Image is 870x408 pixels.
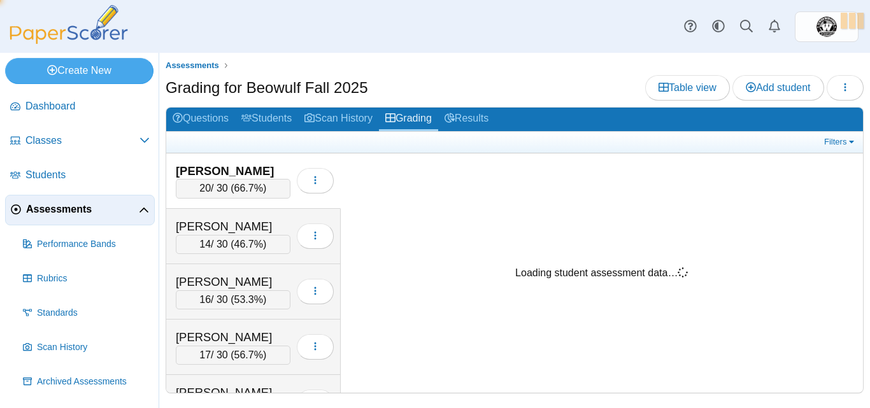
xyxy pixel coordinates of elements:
a: Rubrics [18,264,155,294]
a: Table view [645,75,730,101]
div: [PERSON_NAME] [176,163,290,179]
a: Standards [18,298,155,328]
div: / 30 ( ) [176,235,290,254]
span: Performance Bands [37,238,150,251]
span: 53.3% [234,294,263,305]
div: / 30 ( ) [176,290,290,309]
a: Questions [166,108,235,131]
span: Add student [746,82,810,93]
span: 56.7% [234,349,263,360]
span: 46.7% [234,239,263,250]
span: Assessments [26,202,139,216]
h1: Grading for Beowulf Fall 2025 [166,77,368,99]
a: Assessments [162,58,222,74]
img: PaperScorer [5,5,132,44]
a: Students [235,108,298,131]
a: Performance Bands [18,229,155,260]
div: [PERSON_NAME] [176,218,290,235]
div: Loading student assessment data… [515,266,688,280]
div: / 30 ( ) [176,346,290,365]
a: Add student [732,75,824,101]
a: Archived Assessments [18,367,155,397]
span: Archived Assessments [37,376,150,388]
span: Classes [25,134,139,148]
span: Rubrics [37,272,150,285]
div: [PERSON_NAME] [176,274,290,290]
a: PaperScorer [5,35,132,46]
a: Dashboard [5,92,155,122]
a: Grading [379,108,438,131]
span: Students [25,168,150,182]
span: 66.7% [234,183,263,193]
a: Assessments [5,195,155,225]
span: 16 [199,294,211,305]
span: Dashboard [25,99,150,113]
img: ps.xvvVYnLikkKREtVi [817,17,837,37]
div: [PERSON_NAME] [176,329,290,346]
a: Classes [5,126,155,157]
span: Scan History [37,341,150,354]
a: ps.xvvVYnLikkKREtVi [795,11,859,42]
span: Assessments [166,60,219,70]
a: Students [5,160,155,191]
a: Create New [5,58,153,83]
a: Filters [821,136,860,148]
span: Standards [37,307,150,320]
span: 14 [199,239,211,250]
div: / 30 ( ) [176,179,290,198]
span: 17 [199,349,211,360]
a: Alerts [760,13,788,41]
span: EDUARDO HURTADO [817,17,837,37]
a: Scan History [298,108,379,131]
a: Results [438,108,495,131]
span: 20 [199,183,211,193]
a: Scan History [18,332,155,363]
span: Table view [659,82,717,93]
div: [PERSON_NAME] [176,384,290,401]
